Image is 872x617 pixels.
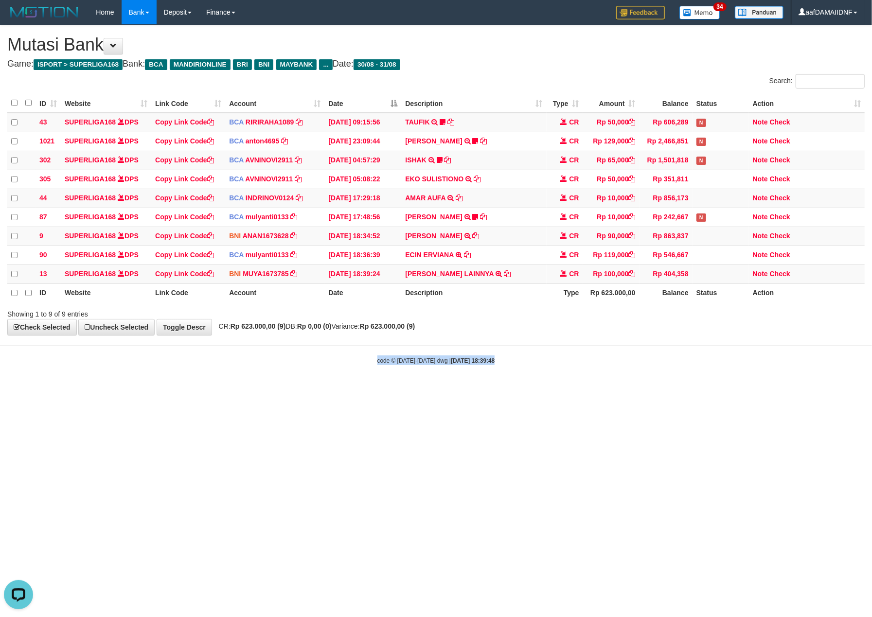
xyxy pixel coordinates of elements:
[319,59,332,70] span: ...
[696,213,706,222] span: Has Note
[616,6,665,19] img: Feedback.jpg
[231,322,286,330] strong: Rp 623.000,00 (9)
[276,59,317,70] span: MAYBANK
[464,251,471,259] a: Copy ECIN ERVIANA to clipboard
[39,251,47,259] span: 90
[753,137,768,145] a: Note
[583,227,640,246] td: Rp 90,000
[296,194,303,202] a: Copy INDRINOV0124 to clipboard
[769,74,865,88] label: Search:
[295,156,302,164] a: Copy AVNINOVI2911 to clipboard
[65,213,116,221] a: SUPERLIGA168
[324,189,401,208] td: [DATE] 17:29:18
[629,175,636,183] a: Copy Rp 50,000 to clipboard
[377,357,495,364] small: code © [DATE]-[DATE] dwg |
[78,319,155,335] a: Uncheck Selected
[229,118,244,126] span: BCA
[640,208,693,227] td: Rp 242,667
[445,156,451,164] a: Copy ISHAK to clipboard
[749,283,865,302] th: Action
[753,194,768,202] a: Note
[629,156,636,164] a: Copy Rp 65,000 to clipboard
[583,94,640,113] th: Amount: activate to sort column ascending
[324,94,401,113] th: Date: activate to sort column descending
[504,270,511,278] a: Copy IRMA PUTRI OKTAVIANI LAINNYA to clipboard
[65,194,116,202] a: SUPERLIGA168
[324,113,401,132] td: [DATE] 09:15:56
[405,270,494,278] a: [PERSON_NAME] LAINNYA
[405,213,462,221] a: [PERSON_NAME]
[7,305,356,319] div: Showing 1 to 9 of 9 entries
[753,156,768,164] a: Note
[629,118,636,126] a: Copy Rp 50,000 to clipboard
[155,175,214,183] a: Copy Link Code
[569,213,579,221] span: CR
[233,59,252,70] span: BRI
[61,151,151,170] td: DPS
[65,251,116,259] a: SUPERLIGA168
[770,213,790,221] a: Check
[324,264,401,283] td: [DATE] 18:39:24
[39,156,51,164] span: 302
[401,283,546,302] th: Description
[583,283,640,302] th: Rp 623.000,00
[679,6,720,19] img: Button%20Memo.svg
[7,319,77,335] a: Check Selected
[246,194,294,202] a: INDRINOV0124
[65,118,116,126] a: SUPERLIGA168
[291,270,298,278] a: Copy MUYA1673785 to clipboard
[246,137,279,145] a: anton4695
[569,175,579,183] span: CR
[145,59,167,70] span: BCA
[569,156,579,164] span: CR
[770,194,790,202] a: Check
[360,322,415,330] strong: Rp 623.000,00 (9)
[225,94,324,113] th: Account: activate to sort column ascending
[65,232,116,240] a: SUPERLIGA168
[246,213,289,221] a: mulyanti0133
[583,113,640,132] td: Rp 50,000
[569,137,579,145] span: CR
[569,232,579,240] span: CR
[713,2,727,11] span: 34
[4,4,33,33] button: Open LiveChat chat widget
[569,194,579,202] span: CR
[65,156,116,164] a: SUPERLIGA168
[770,118,790,126] a: Check
[735,6,783,19] img: panduan.png
[296,118,303,126] a: Copy RIRIRAHA1089 to clipboard
[61,94,151,113] th: Website: activate to sort column ascending
[151,94,225,113] th: Link Code: activate to sort column ascending
[770,175,790,183] a: Check
[61,132,151,151] td: DPS
[61,170,151,189] td: DPS
[583,264,640,283] td: Rp 100,000
[640,132,693,151] td: Rp 2,466,851
[34,59,123,70] span: ISPORT > SUPERLIGA168
[39,232,43,240] span: 9
[39,118,47,126] span: 43
[583,189,640,208] td: Rp 10,000
[61,113,151,132] td: DPS
[640,170,693,189] td: Rp 351,811
[583,208,640,227] td: Rp 10,000
[696,119,706,127] span: Has Note
[480,213,487,221] a: Copy SILVA SARI S to clipboard
[7,35,865,54] h1: Mutasi Bank
[155,137,214,145] a: Copy Link Code
[229,137,244,145] span: BCA
[324,246,401,264] td: [DATE] 18:36:39
[629,232,636,240] a: Copy Rp 90,000 to clipboard
[39,175,51,183] span: 305
[291,232,298,240] a: Copy ANAN1673628 to clipboard
[753,118,768,126] a: Note
[569,251,579,259] span: CR
[629,213,636,221] a: Copy Rp 10,000 to clipboard
[324,151,401,170] td: [DATE] 04:57:29
[401,94,546,113] th: Description: activate to sort column ascending
[474,175,480,183] a: Copy EKO SULISTIONO to clipboard
[640,94,693,113] th: Balance
[157,319,212,335] a: Toggle Descr
[229,175,244,183] span: BCA
[583,132,640,151] td: Rp 129,000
